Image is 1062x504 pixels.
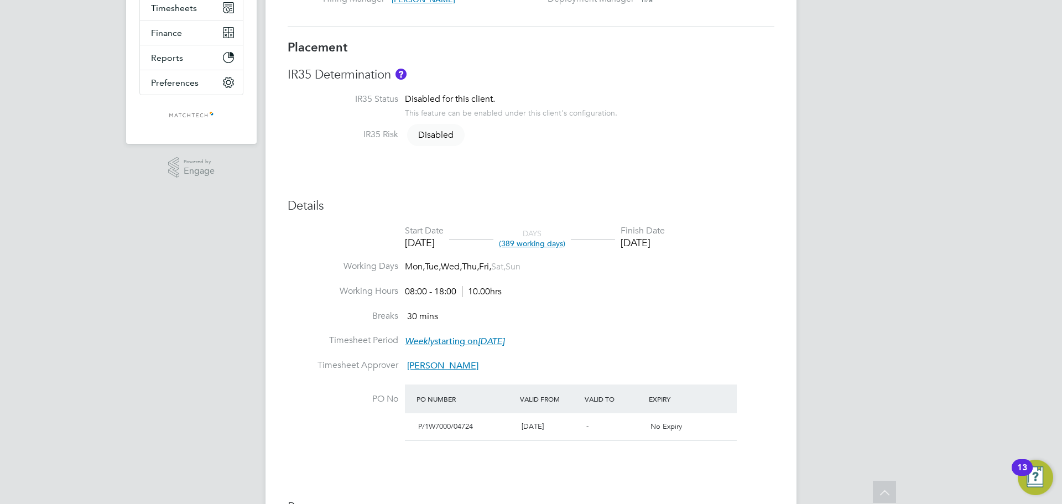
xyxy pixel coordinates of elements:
[1017,467,1027,482] div: 13
[646,389,711,409] div: Expiry
[405,236,444,249] div: [DATE]
[288,335,398,346] label: Timesheet Period
[405,93,495,105] span: Disabled for this client.
[405,225,444,237] div: Start Date
[151,3,197,13] span: Timesheets
[184,167,215,176] span: Engage
[543,264,558,274] span: Thu,
[184,157,215,167] span: Powered by
[414,389,517,409] div: PO Number
[288,261,398,272] label: Working Days
[621,236,665,249] div: [DATE]
[425,261,441,272] span: Tue,
[151,77,199,88] span: Preferences
[405,286,502,298] div: 08:00 - 18:00
[140,70,243,95] button: Preferences
[586,422,589,431] span: -
[288,360,398,371] label: Timesheet Approver
[395,69,407,80] button: About IR35
[509,264,524,274] span: Tue,
[621,225,665,237] div: Finish Date
[462,286,502,297] span: 10.00hrs
[288,285,398,297] label: Working Hours
[499,238,565,248] span: (389 working days)
[288,93,398,105] label: IR35 Status
[151,28,182,38] span: Finance
[140,45,243,70] button: Reports
[288,67,774,83] h3: IR35 Determination
[288,393,398,405] label: PO No
[582,389,647,409] div: Valid To
[478,336,504,347] em: [DATE]
[288,40,348,55] b: Placement
[407,311,438,322] span: 30 mins
[151,53,183,63] span: Reports
[168,157,215,178] a: Powered byEngage
[492,264,509,274] span: Mon,
[169,106,215,124] img: matchtech-logo-retina.png
[650,422,682,431] span: No Expiry
[493,228,571,248] div: DAYS
[517,389,582,409] div: Valid From
[405,105,617,118] div: This feature can be enabled under this client's configuration.
[479,261,491,272] span: Fri,
[288,310,398,322] label: Breaks
[288,198,774,214] h3: Details
[441,261,462,272] span: Wed,
[405,336,504,347] span: starting on
[462,261,479,272] span: Thu,
[558,264,569,274] span: Fri,
[405,336,434,347] em: Weekly
[569,264,582,274] span: Sat,
[405,261,425,272] span: Mon,
[1018,460,1053,495] button: Open Resource Center, 13 new notifications
[140,20,243,45] button: Finance
[139,106,243,124] a: Go to home page
[522,422,544,431] span: [DATE]
[524,264,543,274] span: Wed,
[582,264,596,274] span: Sun
[407,124,465,146] span: Disabled
[418,422,473,431] span: P/1W7000/04724
[407,360,478,371] span: [PERSON_NAME]
[288,129,398,141] label: IR35 Risk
